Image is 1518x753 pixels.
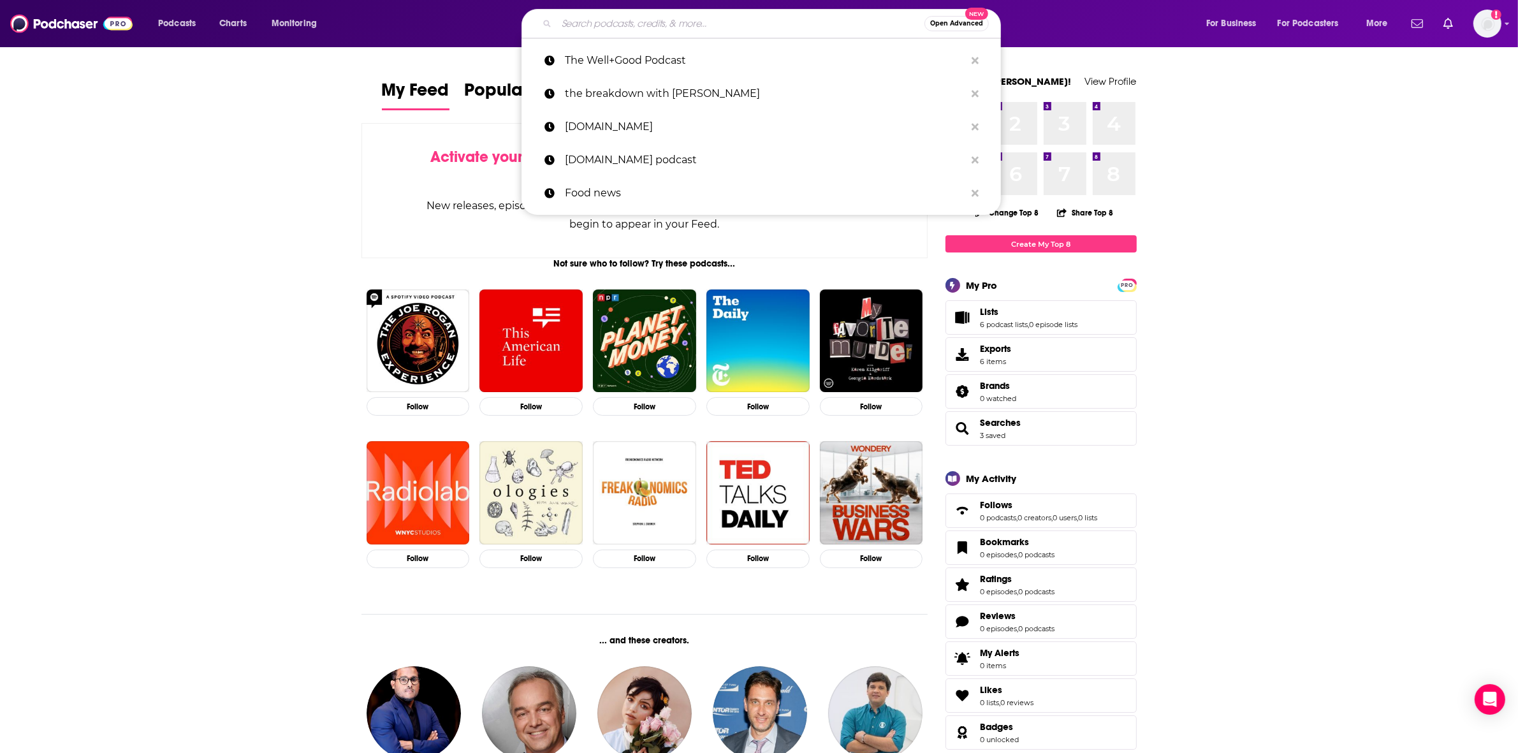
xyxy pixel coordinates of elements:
[361,635,928,646] div: ... and these creators.
[950,687,975,705] a: Likes
[950,539,975,557] a: Bookmarks
[981,698,1000,707] a: 0 lists
[522,44,1001,77] a: The Well+Good Podcast
[479,289,583,393] img: This American Life
[930,20,983,27] span: Open Advanced
[820,441,923,545] img: Business Wars
[950,613,975,631] a: Reviews
[1018,550,1019,559] span: ,
[593,441,696,545] img: Freakonomics Radio
[1473,10,1501,38] img: User Profile
[981,721,1019,733] a: Badges
[945,300,1137,335] span: Lists
[706,289,810,393] img: The Daily
[1197,13,1273,34] button: open menu
[945,411,1137,446] span: Searches
[158,15,196,33] span: Podcasts
[945,530,1137,565] span: Bookmarks
[706,397,810,416] button: Follow
[820,397,923,416] button: Follow
[367,289,470,393] img: The Joe Rogan Experience
[981,624,1018,633] a: 0 episodes
[1077,513,1079,522] span: ,
[950,650,975,668] span: My Alerts
[1120,281,1135,290] span: PRO
[981,721,1014,733] span: Badges
[1056,200,1114,225] button: Share Top 8
[1017,513,1018,522] span: ,
[426,148,864,185] div: by following Podcasts, Creators, Lists, and other Users!
[1000,698,1001,707] span: ,
[1019,624,1055,633] a: 0 podcasts
[981,320,1028,329] a: 6 podcast lists
[593,289,696,393] img: Planet Money
[565,143,965,177] p: moms.com podcast
[565,44,965,77] p: The Well+Good Podcast
[981,536,1055,548] a: Bookmarks
[706,441,810,545] img: TED Talks Daily
[981,610,1055,622] a: Reviews
[1019,550,1055,559] a: 0 podcasts
[1053,513,1077,522] a: 0 users
[981,306,1078,318] a: Lists
[968,205,1047,221] button: Change Top 8
[981,550,1018,559] a: 0 episodes
[981,661,1020,670] span: 0 items
[367,550,470,568] button: Follow
[593,397,696,416] button: Follow
[981,306,999,318] span: Lists
[981,357,1012,366] span: 6 items
[945,374,1137,409] span: Brands
[1018,587,1019,596] span: ,
[981,394,1017,403] a: 0 watched
[272,15,317,33] span: Monitoring
[522,110,1001,143] a: [DOMAIN_NAME]
[981,587,1018,596] a: 0 episodes
[10,11,133,36] a: Podchaser - Follow, Share and Rate Podcasts
[820,289,923,393] img: My Favorite Murder with Karen Kilgariff and Georgia Hardstark
[1475,684,1505,715] div: Open Intercom Messenger
[981,684,1003,696] span: Likes
[1085,75,1137,87] a: View Profile
[149,13,212,34] button: open menu
[950,383,975,400] a: Brands
[1473,10,1501,38] span: Logged in as hjones
[706,550,810,568] button: Follow
[981,513,1017,522] a: 0 podcasts
[967,279,998,291] div: My Pro
[1357,13,1404,34] button: open menu
[1079,513,1098,522] a: 0 lists
[945,567,1137,602] span: Ratings
[1269,13,1357,34] button: open menu
[981,536,1030,548] span: Bookmarks
[1030,320,1078,329] a: 0 episode lists
[950,309,975,326] a: Lists
[981,647,1020,659] span: My Alerts
[981,499,1013,511] span: Follows
[479,397,583,416] button: Follow
[219,15,247,33] span: Charts
[945,641,1137,676] a: My Alerts
[950,420,975,437] a: Searches
[382,79,449,108] span: My Feed
[950,346,975,363] span: Exports
[981,343,1012,355] span: Exports
[945,715,1137,750] span: Badges
[981,573,1012,585] span: Ratings
[1491,10,1501,20] svg: Add a profile image
[1018,624,1019,633] span: ,
[557,13,924,34] input: Search podcasts, credits, & more...
[981,735,1019,744] a: 0 unlocked
[965,8,988,20] span: New
[945,235,1137,252] a: Create My Top 8
[981,573,1055,585] a: Ratings
[950,502,975,520] a: Follows
[945,75,1072,87] a: Welcome [PERSON_NAME]!
[1406,13,1428,34] a: Show notifications dropdown
[981,431,1006,440] a: 3 saved
[981,417,1021,428] a: Searches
